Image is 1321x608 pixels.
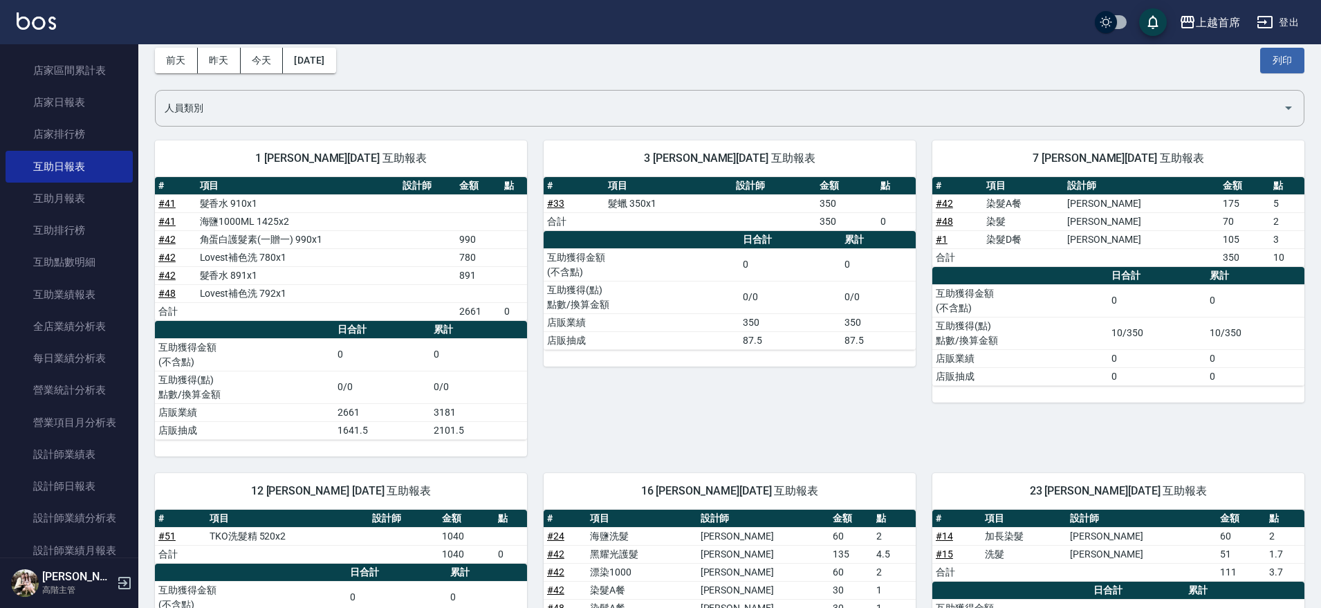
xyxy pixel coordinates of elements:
td: [PERSON_NAME] [697,527,830,545]
td: 10/350 [1206,317,1304,349]
a: #1 [936,234,948,245]
td: 黑耀光護髮 [586,545,696,563]
th: 項目 [983,177,1064,195]
td: 350 [816,194,877,212]
a: 店家區間累計表 [6,55,133,86]
a: 互助業績報表 [6,279,133,311]
th: 設計師 [697,510,830,528]
td: 互助獲得(點) 點數/換算金額 [932,317,1108,349]
table: a dense table [544,177,916,231]
button: 登出 [1251,10,1304,35]
td: [PERSON_NAME] [697,581,830,599]
span: 23 [PERSON_NAME][DATE] 互助報表 [949,484,1288,498]
th: 日合計 [1108,267,1206,285]
table: a dense table [932,510,1304,582]
p: 高階主管 [42,584,113,596]
th: # [544,177,604,195]
td: 海鹽1000ML 1425x2 [196,212,400,230]
td: 染髮 [983,212,1064,230]
th: 累計 [447,564,527,582]
img: Person [11,569,39,597]
td: 2 [1266,527,1304,545]
td: Lovest補色洗 780x1 [196,248,400,266]
td: 0/0 [430,371,527,403]
td: 0 [430,338,527,371]
td: 洗髮 [981,545,1066,563]
h5: [PERSON_NAME] [42,570,113,584]
td: 染髮D餐 [983,230,1064,248]
td: 60 [1217,527,1266,545]
td: 店販抽成 [155,421,334,439]
td: 0 [1206,367,1304,385]
a: 營業項目月分析表 [6,407,133,439]
td: 加長染髮 [981,527,1066,545]
td: 60 [829,563,872,581]
td: 合計 [932,563,981,581]
button: save [1139,8,1167,36]
td: 60 [829,527,872,545]
td: 合計 [155,545,206,563]
th: 金額 [438,510,495,528]
td: 0/0 [841,281,916,313]
a: #42 [936,198,953,209]
th: # [932,510,981,528]
span: 12 [PERSON_NAME] [DATE] 互助報表 [172,484,510,498]
a: 互助日報表 [6,151,133,183]
a: #42 [158,270,176,281]
th: 金額 [816,177,877,195]
th: # [155,510,206,528]
td: 0 [877,212,916,230]
a: #41 [158,198,176,209]
td: 87.5 [841,331,916,349]
a: 設計師業績表 [6,439,133,470]
th: 累計 [1185,582,1304,600]
td: 4.5 [873,545,916,563]
span: 16 [PERSON_NAME][DATE] 互助報表 [560,484,899,498]
th: 項目 [586,510,696,528]
th: 金額 [829,510,872,528]
td: 10 [1270,248,1304,266]
td: 染髮A餐 [586,581,696,599]
button: [DATE] [283,48,335,73]
td: 87.5 [739,331,841,349]
td: 合計 [932,248,983,266]
td: 10/350 [1108,317,1206,349]
td: 1040 [438,527,495,545]
th: 金額 [1219,177,1270,195]
span: 7 [PERSON_NAME][DATE] 互助報表 [949,151,1288,165]
button: 今天 [241,48,284,73]
td: 0 [501,302,527,320]
a: 設計師業績月報表 [6,535,133,566]
th: 項目 [604,177,732,195]
td: 0 [1206,349,1304,367]
a: 全店業績分析表 [6,311,133,342]
td: 0 [739,248,841,281]
input: 人員名稱 [161,96,1277,120]
a: 互助點數明細 [6,246,133,278]
td: 1 [873,581,916,599]
td: 2101.5 [430,421,527,439]
a: 設計師日報表 [6,470,133,502]
th: 項目 [206,510,369,528]
th: 設計師 [1066,510,1217,528]
th: 累計 [1206,267,1304,285]
th: 點 [1266,510,1304,528]
a: #42 [158,252,176,263]
td: 51 [1217,545,1266,563]
td: [PERSON_NAME] [1066,545,1217,563]
td: 0 [1108,284,1206,317]
a: #48 [936,216,953,227]
td: 5 [1270,194,1304,212]
td: 髮蠟 350x1 [604,194,732,212]
td: 互助獲得(點) 點數/換算金額 [155,371,334,403]
td: 135 [829,545,872,563]
td: 互助獲得金額 (不含點) [155,338,334,371]
th: 日合計 [347,564,446,582]
th: 金額 [456,177,501,195]
td: [PERSON_NAME] [1066,527,1217,545]
a: 營業統計分析表 [6,374,133,406]
td: 染髮A餐 [983,194,1064,212]
td: 0/0 [739,281,841,313]
th: 日合計 [739,231,841,249]
a: #42 [547,549,564,560]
